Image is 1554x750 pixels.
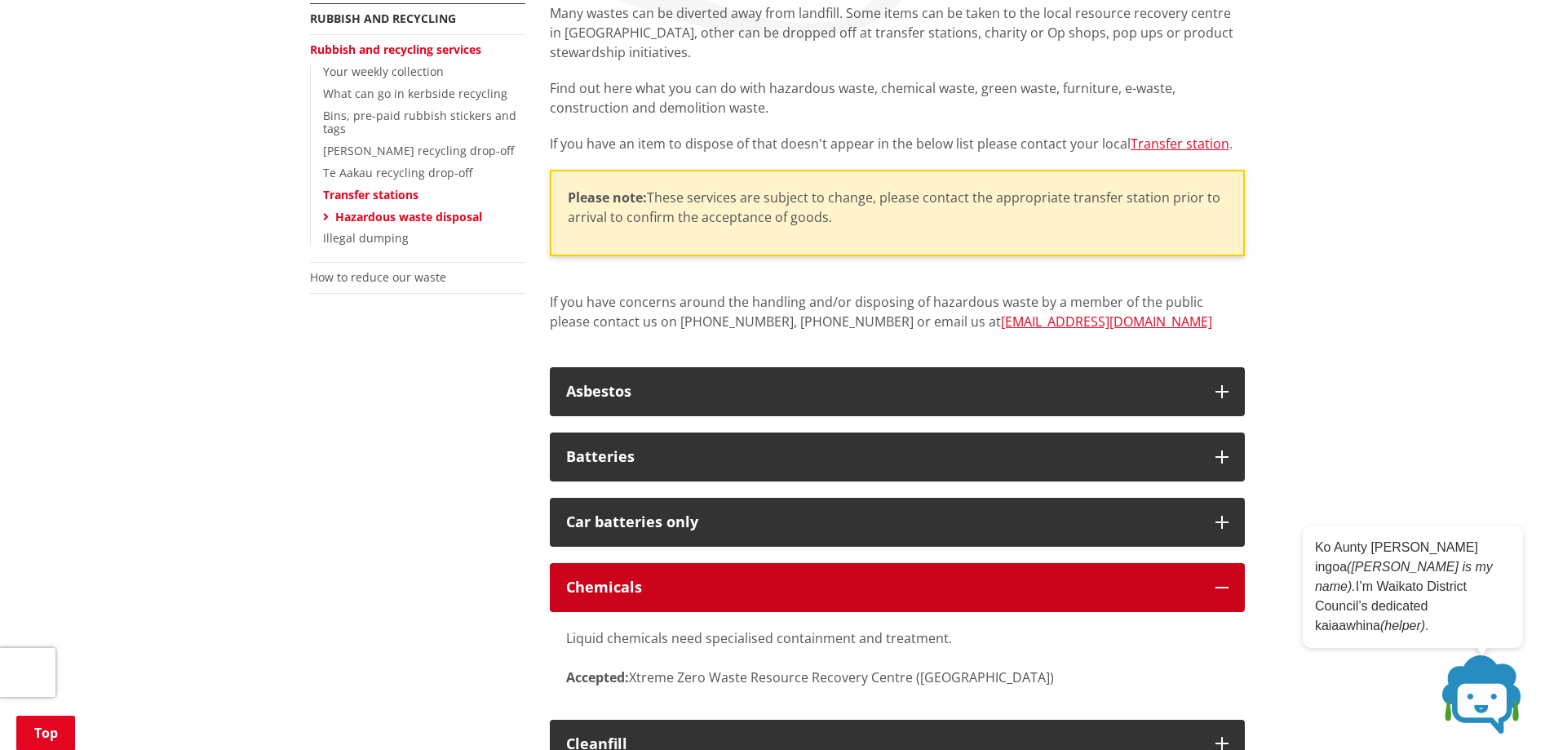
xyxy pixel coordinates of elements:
strong: Accepted: [566,668,629,686]
a: Hazardous waste disposal [335,209,482,224]
div: Batteries [566,449,1199,465]
a: [EMAIL_ADDRESS][DOMAIN_NAME] [1001,313,1212,331]
button: Batteries [550,433,1245,482]
a: [PERSON_NAME] recycling drop-off [323,143,514,158]
p: If you have concerns around the handling and/or disposing of hazardous waste by a member of the p... [550,292,1245,351]
p: ​ [568,188,1227,227]
button: Chemicals [550,563,1245,612]
div: Asbestos [566,384,1199,400]
em: (helper) [1380,619,1425,632]
strong: Please note: [568,189,647,206]
button: Asbestos [550,367,1245,416]
a: What can go in kerbside recycling [323,86,507,101]
p: Ko Aunty [PERSON_NAME] ingoa I’m Waikato District Council’s dedicated kaiaawhina . [1315,538,1511,636]
a: Rubbish and recycling [310,11,456,26]
div: Chemicals [566,579,1199,596]
span: These services are subject to change, please contact the appropriate transfer station prior to ar... [568,189,1220,226]
a: Top [16,716,75,750]
button: Car batteries only [550,498,1245,547]
div: Car batteries only [566,514,1199,530]
div: Liquid chemicals need specialised containment and treatment. Xtreme Zero Waste Resource Recovery ... [566,628,1229,687]
p: Find out here what you can do with hazardous waste, chemical waste, green waste, furniture, e-was... [550,78,1245,118]
a: Te Aakau recycling drop-off [323,165,472,180]
p: Many wastes can be diverted away from landfill. Some items can be taken to the local resource rec... [550,3,1245,62]
p: If you have an item to dispose of that doesn't appear in the below list please contact your local . [550,134,1245,153]
a: Rubbish and recycling services [310,42,481,57]
a: Bins, pre-paid rubbish stickers and tags [323,108,516,137]
a: How to reduce our waste [310,269,446,285]
a: Transfer station [1131,135,1229,153]
a: Transfer stations [323,187,418,202]
em: ([PERSON_NAME] is my name). [1315,560,1493,593]
a: Illegal dumping [323,230,409,246]
a: Your weekly collection [323,64,444,79]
